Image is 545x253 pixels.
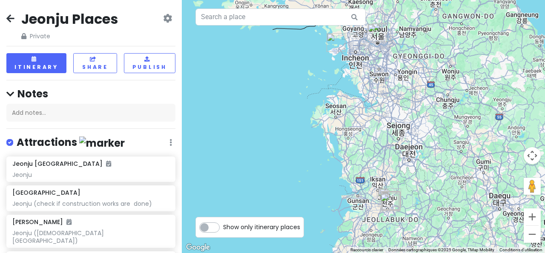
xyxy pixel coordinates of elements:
button: Faites glisser Pegman sur la carte pour ouvrir Street View [524,178,541,195]
h6: Jeonju [GEOGRAPHIC_DATA] [12,160,111,168]
div: Jeonju ([DEMOGRAPHIC_DATA][GEOGRAPHIC_DATA]) [12,229,169,244]
h6: [PERSON_NAME] [12,218,72,226]
button: Publish [124,53,175,73]
div: Nambu Market [381,192,400,210]
i: Added to itinerary [66,219,72,225]
i: Added to itinerary [106,161,111,167]
span: Données cartographiques ©2025 Google, TMap Mobility [388,247,494,252]
div: Jeonju (check if construction works are done) [12,200,169,208]
div: Jeonjugaeksa 5-gil [381,191,400,210]
span: Show only itinerary places [223,222,300,232]
div: Add notes... [6,104,175,122]
input: Search a place [195,9,366,26]
button: Raccourcis clavier [350,247,383,253]
h6: [GEOGRAPHIC_DATA] [12,189,80,196]
div: Aéroport international d'Incheon [327,33,345,52]
button: Commandes de la caméra de la carte [524,147,541,164]
h4: Notes [6,87,175,100]
img: marker [79,136,125,150]
div: Seoul Station [367,24,386,43]
button: Share [73,53,117,73]
a: Ouvrir cette zone dans Google Maps (dans une nouvelle fenêtre) [184,242,212,253]
div: Jeonju [12,171,169,179]
div: JeonJu Hanji Paper Museum [378,188,396,207]
button: Zoom arrière [524,226,541,243]
div: Jeonju Hanok Village [381,191,400,210]
button: Itinerary [6,53,66,73]
h4: Attractions [17,136,125,150]
div: Wansan-gu [380,193,399,212]
div: Cheongyeong-ro [382,192,401,211]
img: Google [184,242,212,253]
button: Zoom avant [524,208,541,225]
div: Deokjin Park [379,188,398,207]
div: K-Grand Hostel (DDM,Wangsimni) [372,23,391,42]
h2: Jeonju Places [21,10,118,28]
a: Conditions d'utilisation (s'ouvre dans un nouvel onglet) [499,247,542,252]
span: Private [21,31,118,41]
